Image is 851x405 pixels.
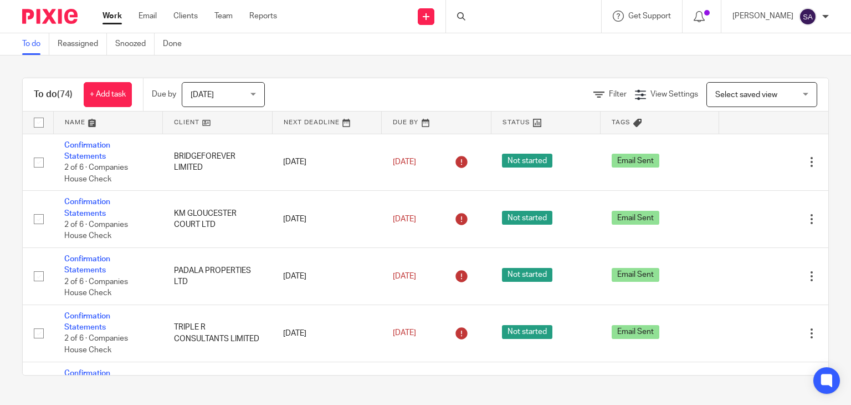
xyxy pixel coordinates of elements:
span: [DATE] [191,91,214,99]
span: Tags [612,119,630,125]
span: 2 of 6 · Companies House Check [64,221,128,240]
td: [DATE] [272,191,382,248]
h1: To do [34,89,73,100]
td: [DATE] [272,248,382,305]
td: BRIDGEFOREVER LIMITED [163,134,273,191]
a: Confirmation Statements [64,312,110,331]
span: Not started [502,325,552,339]
img: Pixie [22,9,78,24]
span: 2 of 6 · Companies House Check [64,164,128,183]
span: (74) [57,90,73,99]
a: To do [22,33,49,55]
td: [DATE] [272,134,382,191]
p: [PERSON_NAME] [732,11,793,22]
span: 2 of 6 · Companies House Check [64,278,128,297]
a: Reassigned [58,33,107,55]
span: Email Sent [612,154,659,168]
a: Work [102,11,122,22]
span: Not started [502,211,552,225]
a: Confirmation Statements [64,369,110,388]
img: svg%3E [799,8,817,26]
td: KM GLOUCESTER COURT LTD [163,191,273,248]
span: View Settings [650,90,698,98]
span: [DATE] [393,158,416,166]
span: Not started [502,268,552,282]
td: [DATE] [272,305,382,362]
a: Snoozed [115,33,155,55]
a: Reports [249,11,277,22]
td: TRIPLE R CONSULTANTS LIMITED [163,305,273,362]
a: Confirmation Statements [64,255,110,274]
a: Confirmation Statements [64,198,110,217]
span: 2 of 6 · Companies House Check [64,335,128,355]
a: + Add task [84,82,132,107]
p: Due by [152,89,176,100]
span: Email Sent [612,325,659,339]
a: Email [139,11,157,22]
a: Team [214,11,233,22]
td: PADALA PROPERTIES LTD [163,248,273,305]
span: Email Sent [612,211,659,225]
span: Select saved view [715,91,777,99]
a: Confirmation Statements [64,141,110,160]
a: Clients [173,11,198,22]
span: Email Sent [612,268,659,282]
span: [DATE] [393,215,416,223]
span: Get Support [628,12,671,20]
a: Done [163,33,190,55]
span: [DATE] [393,330,416,337]
span: [DATE] [393,272,416,280]
span: Filter [609,90,627,98]
span: Not started [502,154,552,168]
